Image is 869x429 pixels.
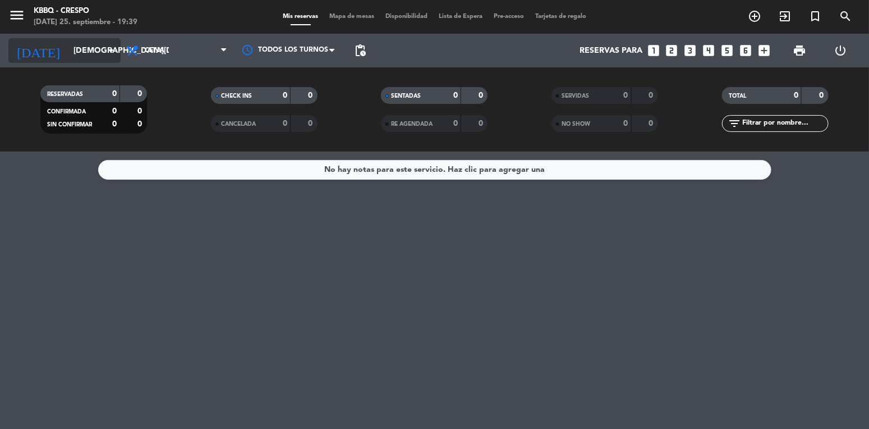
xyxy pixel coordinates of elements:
[728,117,741,130] i: filter_list
[324,163,545,176] div: No hay notas para este servicio. Haz clic para agregar una
[453,92,458,99] strong: 0
[739,43,753,58] i: looks_6
[778,10,792,23] i: exit_to_app
[580,46,642,56] span: Reservas para
[221,93,252,99] span: CHECK INS
[479,120,485,127] strong: 0
[530,13,592,20] span: Tarjetas de regalo
[8,7,25,28] button: menu
[391,93,421,99] span: SENTADAS
[221,121,256,127] span: CANCELADA
[793,44,807,57] span: print
[624,92,628,99] strong: 0
[353,44,367,57] span: pending_actions
[34,17,137,28] div: [DATE] 25. septiembre - 19:39
[308,120,315,127] strong: 0
[8,38,68,63] i: [DATE]
[839,10,852,23] i: search
[562,121,590,127] span: NO SHOW
[562,93,589,99] span: SERVIDAS
[34,6,137,17] div: Kbbq - Crespo
[729,93,746,99] span: TOTAL
[453,120,458,127] strong: 0
[808,10,822,23] i: turned_in_not
[137,107,144,115] strong: 0
[757,43,772,58] i: add_box
[112,120,117,128] strong: 0
[145,47,164,54] span: Cena
[47,109,86,115] span: CONFIRMADA
[646,43,661,58] i: looks_one
[834,44,847,57] i: power_settings_new
[488,13,530,20] span: Pre-acceso
[702,43,716,58] i: looks_4
[794,92,798,99] strong: 0
[391,121,433,127] span: RE AGENDADA
[137,120,144,128] strong: 0
[112,107,117,115] strong: 0
[741,117,828,130] input: Filtrar por nombre...
[104,44,118,57] i: arrow_drop_down
[748,10,761,23] i: add_circle_outline
[649,92,656,99] strong: 0
[649,120,656,127] strong: 0
[308,92,315,99] strong: 0
[683,43,698,58] i: looks_3
[112,90,117,98] strong: 0
[820,34,861,67] div: LOG OUT
[433,13,488,20] span: Lista de Espera
[624,120,628,127] strong: 0
[283,92,287,99] strong: 0
[47,122,92,127] span: SIN CONFIRMAR
[820,92,826,99] strong: 0
[479,92,485,99] strong: 0
[665,43,679,58] i: looks_two
[380,13,433,20] span: Disponibilidad
[277,13,324,20] span: Mis reservas
[137,90,144,98] strong: 0
[8,7,25,24] i: menu
[324,13,380,20] span: Mapa de mesas
[283,120,287,127] strong: 0
[720,43,735,58] i: looks_5
[47,92,83,97] span: RESERVADAS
